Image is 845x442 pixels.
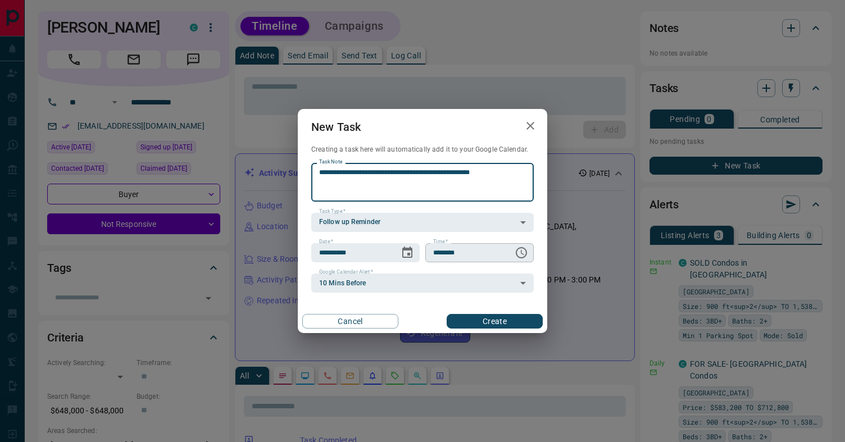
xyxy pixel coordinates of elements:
[319,158,342,166] label: Task Note
[311,213,534,232] div: Follow up Reminder
[311,145,534,154] p: Creating a task here will automatically add it to your Google Calendar.
[302,314,398,329] button: Cancel
[319,238,333,245] label: Date
[447,314,543,329] button: Create
[319,208,346,215] label: Task Type
[510,241,533,264] button: Choose time, selected time is 6:00 AM
[433,238,448,245] label: Time
[319,268,373,276] label: Google Calendar Alert
[311,274,534,293] div: 10 Mins Before
[298,109,374,145] h2: New Task
[396,241,419,264] button: Choose date, selected date is Sep 14, 2025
